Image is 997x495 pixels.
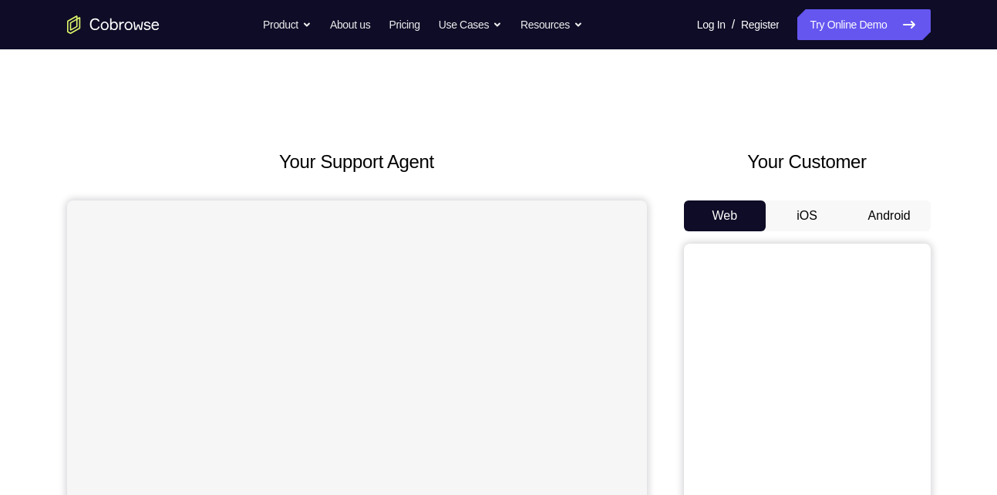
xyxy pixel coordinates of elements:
[520,9,583,40] button: Resources
[67,148,647,176] h2: Your Support Agent
[697,9,726,40] a: Log In
[684,200,766,231] button: Web
[797,9,930,40] a: Try Online Demo
[389,9,419,40] a: Pricing
[848,200,931,231] button: Android
[67,15,160,34] a: Go to the home page
[330,9,370,40] a: About us
[766,200,848,231] button: iOS
[741,9,779,40] a: Register
[684,148,931,176] h2: Your Customer
[439,9,502,40] button: Use Cases
[263,9,312,40] button: Product
[732,15,735,34] span: /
